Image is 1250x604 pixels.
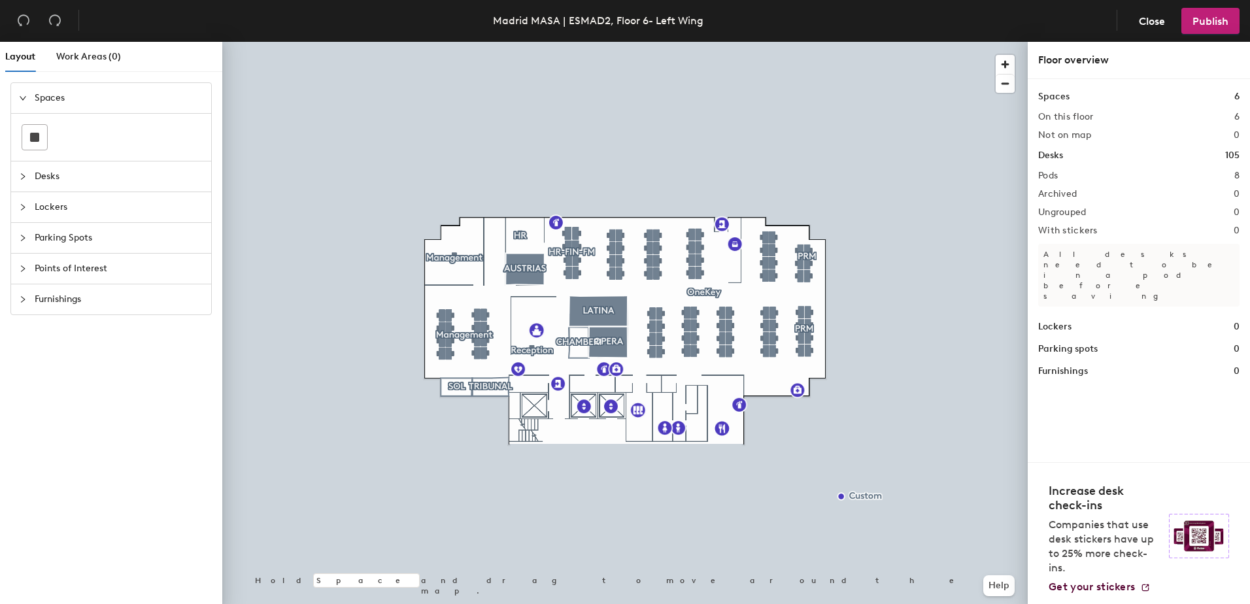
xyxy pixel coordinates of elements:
[1049,580,1151,594] a: Get your stickers
[1049,580,1135,593] span: Get your stickers
[1139,15,1165,27] span: Close
[1049,518,1161,575] p: Companies that use desk stickers have up to 25% more check-ins.
[19,94,27,102] span: expanded
[17,14,30,27] span: undo
[1234,90,1240,104] h1: 6
[56,51,121,62] span: Work Areas (0)
[1169,514,1229,558] img: Sticker logo
[1234,189,1240,199] h2: 0
[1234,207,1240,218] h2: 0
[1038,342,1098,356] h1: Parking spots
[1038,148,1063,163] h1: Desks
[19,203,27,211] span: collapsed
[1038,130,1091,141] h2: Not on map
[1038,207,1087,218] h2: Ungrouped
[983,575,1015,596] button: Help
[1192,15,1228,27] span: Publish
[1038,244,1240,307] p: All desks need to be in a pod before saving
[1038,226,1098,236] h2: With stickers
[1234,320,1240,334] h1: 0
[1038,189,1077,199] h2: Archived
[1038,320,1072,334] h1: Lockers
[1038,52,1240,68] div: Floor overview
[35,192,203,222] span: Lockers
[35,223,203,253] span: Parking Spots
[1038,90,1070,104] h1: Spaces
[19,295,27,303] span: collapsed
[1038,112,1094,122] h2: On this floor
[1038,171,1058,181] h2: Pods
[1181,8,1240,34] button: Publish
[1234,342,1240,356] h1: 0
[19,234,27,242] span: collapsed
[35,254,203,284] span: Points of Interest
[1128,8,1176,34] button: Close
[1234,364,1240,378] h1: 0
[10,8,37,34] button: Undo (⌘ + Z)
[35,284,203,314] span: Furnishings
[19,173,27,180] span: collapsed
[1234,112,1240,122] h2: 6
[1234,171,1240,181] h2: 8
[19,265,27,273] span: collapsed
[493,12,703,29] div: Madrid MASA | ESMAD2, Floor 6- Left Wing
[1234,226,1240,236] h2: 0
[1234,130,1240,141] h2: 0
[35,161,203,192] span: Desks
[1225,148,1240,163] h1: 105
[35,83,203,113] span: Spaces
[5,51,35,62] span: Layout
[42,8,68,34] button: Redo (⌘ + ⇧ + Z)
[1038,364,1088,378] h1: Furnishings
[1049,484,1161,512] h4: Increase desk check-ins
